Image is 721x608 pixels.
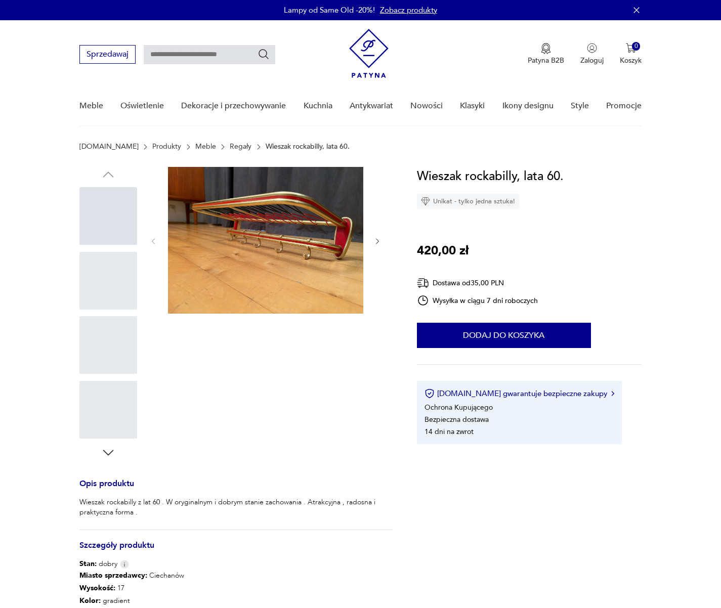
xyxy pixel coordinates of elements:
h3: Szczegóły produktu [79,542,393,559]
a: Ikony designu [502,86,554,125]
a: [DOMAIN_NAME] [79,143,139,151]
img: Ikona diamentu [421,197,430,206]
img: Zdjęcie produktu Wieszak rockabilly, lata 60. [168,167,363,314]
button: Dodaj do koszyka [417,323,591,348]
p: gradient [79,594,219,607]
button: Zaloguj [580,43,604,65]
a: Regały [230,143,251,151]
img: Ikona koszyka [626,43,636,53]
p: Wieszak rockabilly, lata 60. [266,143,350,151]
img: Ikona medalu [541,43,551,54]
span: dobry [79,559,117,569]
button: Szukaj [258,48,270,60]
div: Unikat - tylko jedna sztuka! [417,194,519,209]
img: Ikona strzałki w prawo [611,391,614,396]
li: 14 dni na zwrot [425,427,474,437]
p: Wieszak rockabilly z lat 60 . W oryginalnym i dobrym stanie zachowania . Atrakcyjna , radosna i p... [79,497,393,517]
a: Meble [79,86,103,125]
p: Zaloguj [580,56,604,65]
a: Klasyki [460,86,485,125]
button: [DOMAIN_NAME] gwarantuje bezpieczne zakupy [425,388,614,399]
img: Ikonka użytkownika [587,43,597,53]
li: Bezpieczna dostawa [425,415,489,424]
p: 420,00 zł [417,241,469,260]
a: Ikona medaluPatyna B2B [528,43,564,65]
a: Dekoracje i przechowywanie [181,86,286,125]
button: 0Koszyk [620,43,642,65]
p: Patyna B2B [528,56,564,65]
a: Oświetlenie [120,86,164,125]
b: Stan: [79,559,97,569]
b: Wysokość : [79,583,115,593]
img: Info icon [120,560,129,569]
b: Miasto sprzedawcy : [79,571,147,580]
h1: Wieszak rockabilly, lata 60. [417,167,564,186]
a: Style [571,86,589,125]
p: Koszyk [620,56,642,65]
h3: Opis produktu [79,481,393,497]
li: Ochrona Kupującego [425,403,493,412]
p: Lampy od Same Old -20%! [284,5,375,15]
div: Dostawa od 35,00 PLN [417,277,538,289]
img: Ikona dostawy [417,277,429,289]
div: 0 [632,42,641,51]
a: Promocje [606,86,642,125]
img: Patyna - sklep z meblami i dekoracjami vintage [349,29,389,78]
a: Nowości [410,86,443,125]
a: Kuchnia [304,86,332,125]
a: Sprzedawaj [79,52,136,59]
button: Patyna B2B [528,43,564,65]
p: Ciechanów [79,569,219,582]
a: Zobacz produkty [380,5,437,15]
b: Kolor: [79,596,101,605]
a: Produkty [152,143,181,151]
a: Meble [195,143,216,151]
a: Antykwariat [350,86,393,125]
p: 17 [79,582,219,594]
img: Ikona certyfikatu [425,388,435,399]
button: Sprzedawaj [79,45,136,64]
div: Wysyłka w ciągu 7 dni roboczych [417,294,538,307]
